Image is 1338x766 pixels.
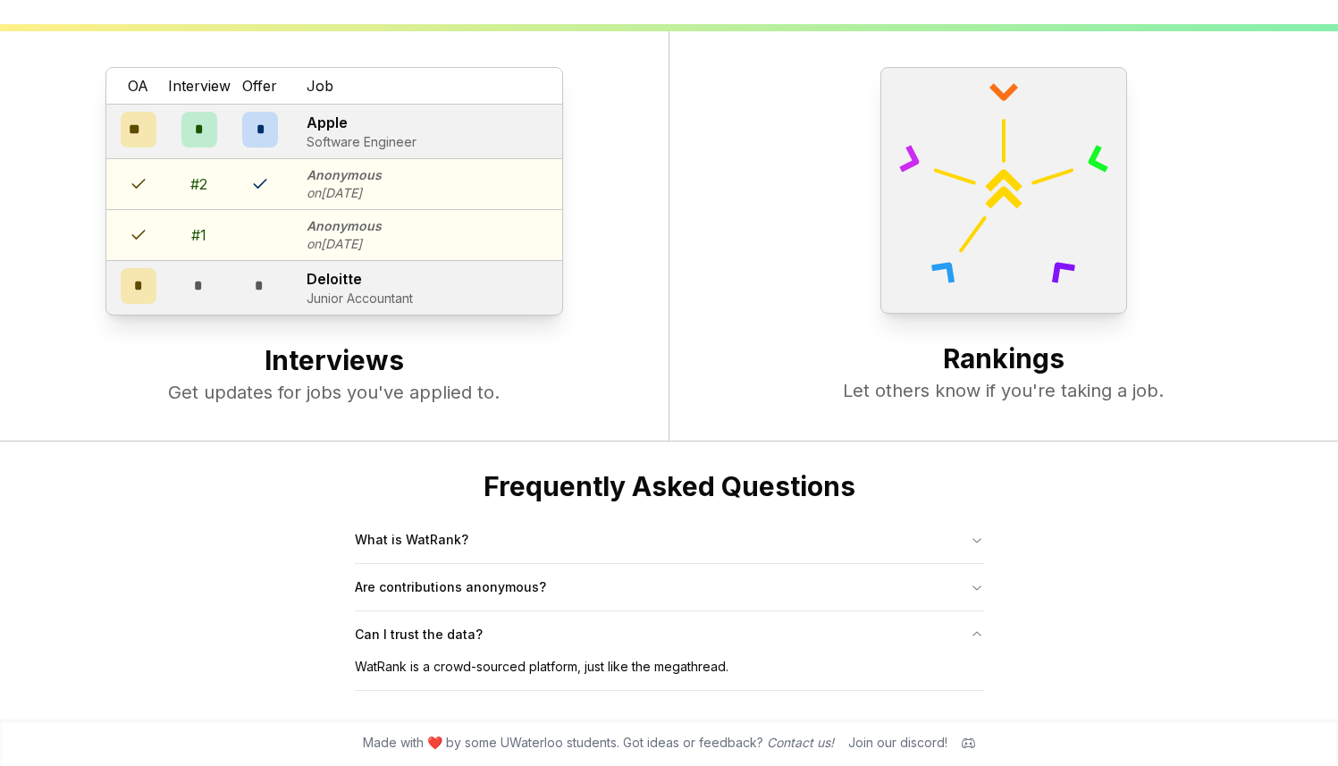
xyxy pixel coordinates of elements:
span: Made with ❤️ by some UWaterloo students. Got ideas or feedback? [363,734,834,752]
div: WatRank is a crowd-sourced platform, just like the megathread. [355,658,984,690]
p: Anonymous [307,217,382,235]
div: # 1 [191,224,206,246]
span: OA [128,75,148,97]
p: Deloitte [307,268,413,290]
p: Junior Accountant [307,290,413,307]
p: Anonymous [307,166,382,184]
div: # 2 [190,173,207,195]
a: Contact us! [767,735,834,750]
button: What is WatRank? [355,517,984,563]
h2: Interviews [36,344,633,380]
h2: Frequently Asked Questions [355,470,984,502]
p: Software Engineer [307,133,417,151]
p: on [DATE] [307,184,382,202]
div: Join our discord! [848,734,947,752]
span: Job [307,75,333,97]
p: Let others know if you're taking a job. [705,378,1303,403]
button: Can I trust the data? [355,611,984,658]
button: Are contributions anonymous? [355,564,984,610]
p: Apple [307,112,417,133]
span: Offer [242,75,277,97]
p: on [DATE] [307,235,382,253]
p: Get updates for jobs you've applied to. [36,380,633,405]
h2: Rankings [705,342,1303,378]
span: Interview [168,75,231,97]
div: Can I trust the data? [355,658,984,690]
